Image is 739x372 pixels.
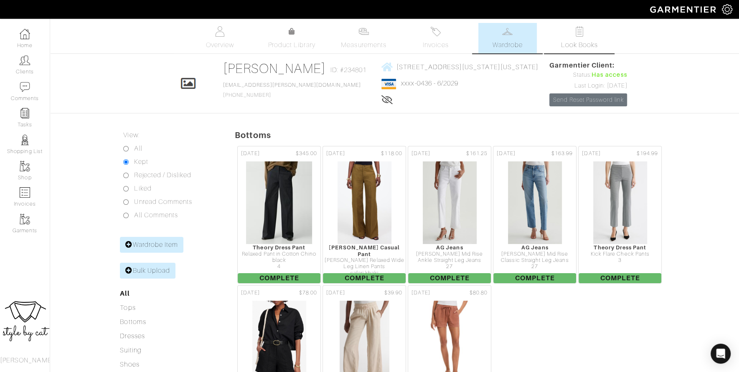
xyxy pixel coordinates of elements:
[20,29,30,39] img: dashboard-icon-dbcd8f5a0b271acd01030246c82b418ddd0df26cd7fceb0bd07c9910d44c42f6.png
[238,251,320,257] div: Relaxed Pant in Cotton Chino
[326,289,345,297] span: [DATE]
[134,210,178,220] label: All Comments
[326,150,345,158] span: [DATE]
[493,273,576,283] span: Complete
[120,237,183,253] a: Wardrobe Item
[408,244,491,251] div: AG Jeans
[551,150,573,158] span: $163.99
[478,23,537,53] a: Wardrobe
[120,347,141,354] a: Suiting
[582,150,600,158] span: [DATE]
[492,145,577,284] a: [DATE] $163.99 AG Jeans [PERSON_NAME] Mid Rise Classic Straight Leg Jeans 27 Complete
[268,40,315,50] span: Product Library
[646,2,722,17] img: garmentier-logo-header-white-b43fb05a5012e4ada735d5af1a66efaba907eab6374d6393d1fbf88cb4ef424d.png
[423,40,448,50] span: Invoices
[502,26,513,37] img: wardrobe-487a4870c1b7c33e795ec22d11cfc2ed9d08956e64fb3008fe2437562e282088.svg
[238,244,320,251] div: Theory Dress Pant
[711,344,731,364] div: Open Intercom Messenger
[381,150,402,158] span: $118.00
[422,161,477,244] img: WhsxKW2dbCtvLVFCELhmi7qf
[20,82,30,92] img: comment-icon-a0a6a9ef722e966f86d9cbdc48e553b5cf19dbc54f86b18d962a5391bc8f6eb6.png
[341,40,386,50] span: Measurements
[493,264,576,270] div: 27
[120,263,175,279] a: Bulk Upload
[396,63,538,70] span: [STREET_ADDRESS][US_STATE][US_STATE]
[134,183,151,194] label: Liked
[120,289,129,297] a: All
[20,135,30,145] img: stylists-icon-eb353228a002819b7ec25b43dbf5f0378dd9e0616d9560372ff212230b889e62.png
[722,4,732,15] img: gear-icon-white-bd11855cb880d31180b6d7d6211b90ccbf57a29d726f0c71d8c61bd08dd39cc2.png
[223,61,326,76] a: [PERSON_NAME]
[493,244,576,251] div: AG Jeans
[411,289,430,297] span: [DATE]
[20,214,30,224] img: garments-icon-b7da505a4dc4fd61783c78ac3ca0ef83fa9d6f193b1c9dc38574b1d14d53ca28.png
[637,150,658,158] span: $194.99
[579,251,661,257] div: Kick Flare Check Pants
[134,197,192,207] label: Unread Comments
[508,161,562,244] img: ftdjgU4ccDKgUJz9r7JP3JVZ
[579,244,661,251] div: Theory Dress Pant
[190,23,249,53] a: Overview
[381,79,396,89] img: visa-934b35602734be37eb7d5d7e5dbcd2044c359bf20a24dc3361ca3fa54326a8a7.png
[592,70,627,80] span: Has access
[223,82,361,98] span: [PHONE_NUMBER]
[323,244,406,257] div: [PERSON_NAME] Casual Pant
[579,273,661,283] span: Complete
[120,332,145,340] a: Dresses
[246,161,312,244] img: o1msehwQ32FY1bFsjqnytige
[322,145,407,284] a: [DATE] $118.00 [PERSON_NAME] Casual Pant [PERSON_NAME] Relaxed Wide Leg Linen Pants safari khaki ...
[323,270,406,276] div: safari khaki
[323,257,406,270] div: [PERSON_NAME] Relaxed Wide Leg Linen Pants
[262,27,321,50] a: Product Library
[323,273,406,283] span: Complete
[549,81,627,90] div: Last Login: [DATE]
[134,157,148,167] label: Kept
[593,161,648,244] img: yGDkt2AzLrTbDYzPyqmbdCFF
[408,251,491,264] div: [PERSON_NAME] Mid Rise Ankle Straight Leg Jeans
[470,289,488,297] span: $80.80
[123,130,139,140] label: View:
[334,23,393,53] a: Measurements
[493,251,576,264] div: [PERSON_NAME] Mid Rise Classic Straight Leg Jeans
[235,130,739,140] h5: Bottoms
[206,40,234,50] span: Overview
[408,273,491,283] span: Complete
[381,62,538,72] a: [STREET_ADDRESS][US_STATE][US_STATE]
[20,55,30,65] img: clients-icon-6bae9207a08558b7cb47a8932f037763ab4055f8c8b6bfacd5dc20c3e0201464.png
[408,264,491,270] div: 27
[20,108,30,118] img: reminder-icon-8004d30b9f0a5d33ae49ab947aed9ed385cf756f9e5892f1edd6e32f2345188e.png
[299,289,317,297] span: $78.00
[493,40,523,50] span: Wardrobe
[407,145,492,284] a: [DATE] $161.25 AG Jeans [PERSON_NAME] Mid Rise Ankle Straight Leg Jeans 27 Complete
[466,150,488,158] span: $161.25
[134,143,142,153] label: All
[120,304,135,312] a: Tops
[223,82,361,88] a: [EMAIL_ADDRESS][PERSON_NAME][DOMAIN_NAME]
[579,257,661,264] div: 3
[215,26,225,37] img: basicinfo-40fd8af6dae0f16599ec9e87c0ef1c0a1fdea2edbe929e3d69a839185d80c458.svg
[238,264,320,270] div: 4
[20,187,30,198] img: orders-icon-0abe47150d42831381b5fb84f609e132dff9fe21cb692f30cb5eec754e2cba89.png
[241,289,259,297] span: [DATE]
[296,150,317,158] span: $345.00
[358,26,369,37] img: measurements-466bbee1fd09ba9460f595b01e5d73f9e2bff037440d3c8f018324cb6cdf7a4a.svg
[411,150,430,158] span: [DATE]
[384,289,402,297] span: $39.90
[549,93,627,106] a: Send Reset Password link
[401,80,458,87] a: xxxx-0436 - 6/2029
[241,150,259,158] span: [DATE]
[238,257,320,264] div: black
[561,40,598,50] span: Look Books
[134,170,191,180] label: Rejected / Disliked
[577,145,663,284] a: [DATE] $194.99 Theory Dress Pant Kick Flare Check Pants 3 Complete
[120,361,139,368] a: Shoes
[549,70,627,80] div: Status:
[236,145,322,284] a: [DATE] $345.00 Theory Dress Pant Relaxed Pant in Cotton Chino black 4 Complete
[120,318,146,326] a: Bottoms
[406,23,465,53] a: Invoices
[497,150,515,158] span: [DATE]
[330,65,366,75] span: ID: #234801
[549,60,627,70] span: Garmentier Client:
[238,273,320,283] span: Complete
[20,161,30,171] img: garments-icon-b7da505a4dc4fd61783c78ac3ca0ef83fa9d6f193b1c9dc38574b1d14d53ca28.png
